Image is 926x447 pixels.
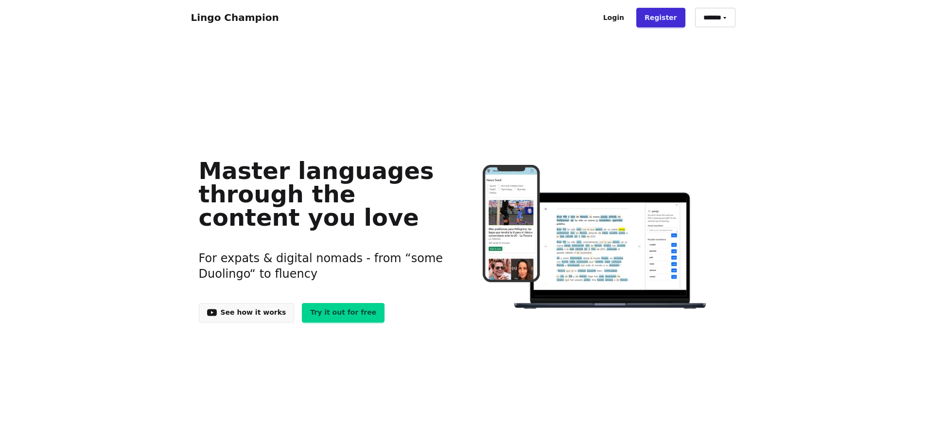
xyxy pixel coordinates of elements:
a: See how it works [199,303,295,322]
h3: For expats & digital nomads - from “some Duolingo“ to fluency [199,239,448,293]
a: Login [595,8,632,27]
a: Lingo Champion [191,12,279,23]
a: Try it out for free [302,303,384,322]
img: Learn languages online [463,165,727,310]
h1: Master languages through the content you love [199,159,448,229]
a: Register [636,8,685,27]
